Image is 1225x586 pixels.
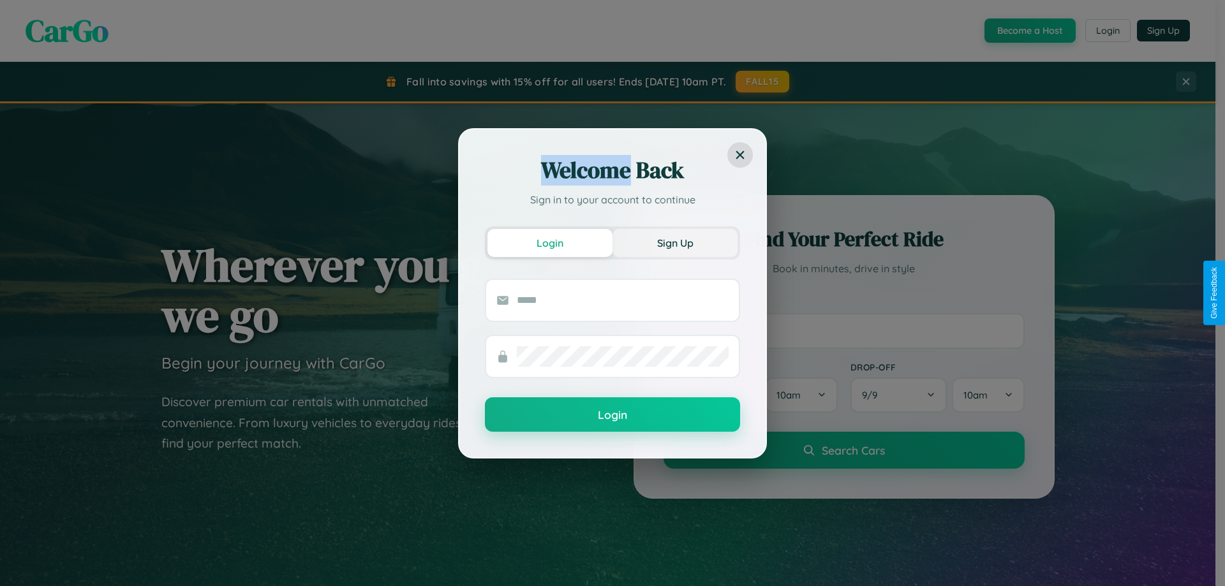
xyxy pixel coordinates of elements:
[485,397,740,432] button: Login
[1210,267,1219,319] div: Give Feedback
[612,229,738,257] button: Sign Up
[485,192,740,207] p: Sign in to your account to continue
[487,229,612,257] button: Login
[485,155,740,186] h2: Welcome Back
